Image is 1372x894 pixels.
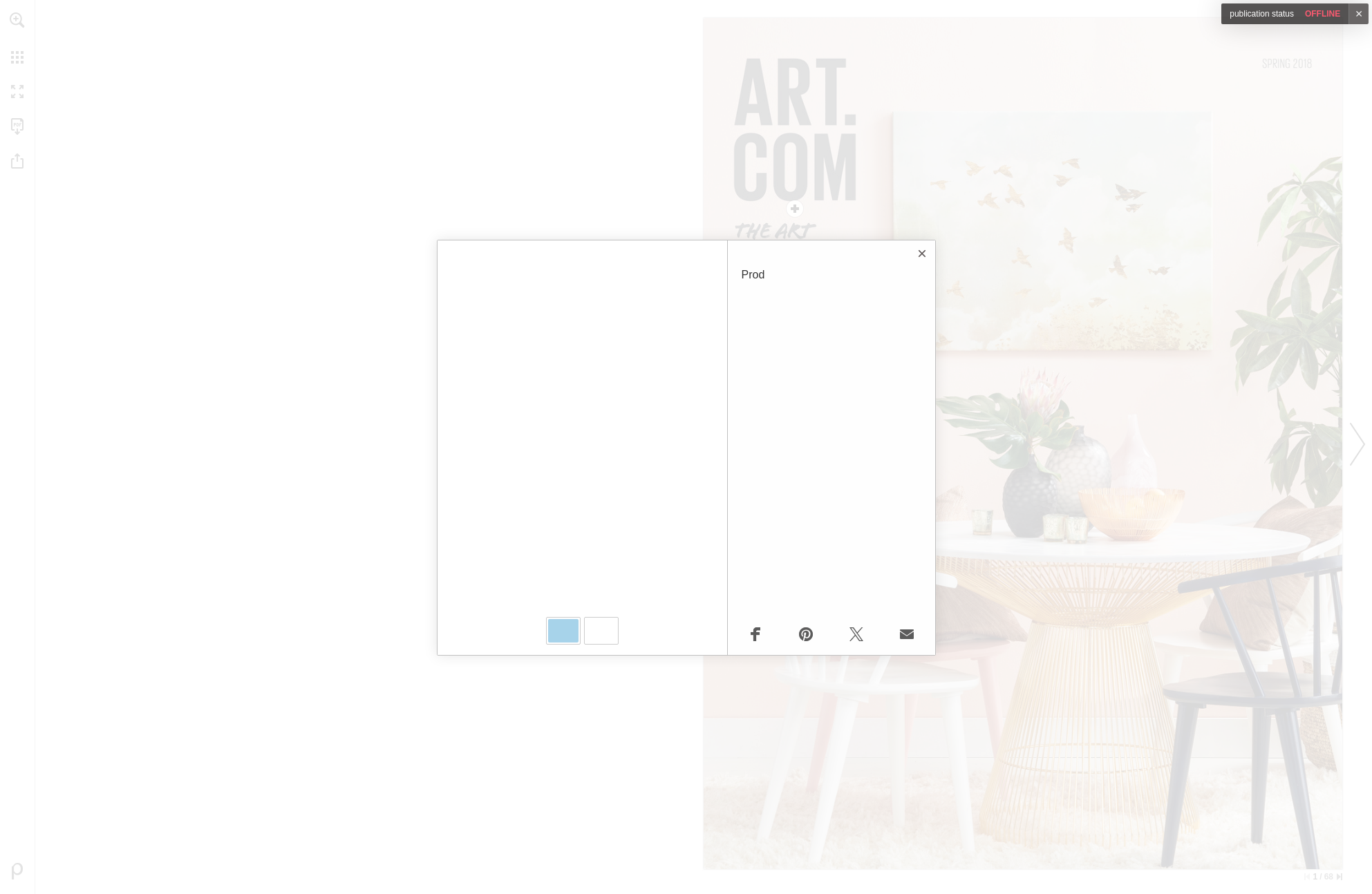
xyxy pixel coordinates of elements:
a: Pinterest [792,620,820,648]
a: Facebook [742,620,769,648]
button: Close [908,240,936,267]
a: Email [893,620,921,648]
div: offline [1221,3,1348,24]
a: ✕ [1348,3,1369,24]
span: Publication Status [1230,9,1294,19]
span: Prod [742,268,921,310]
a: X [843,620,870,648]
